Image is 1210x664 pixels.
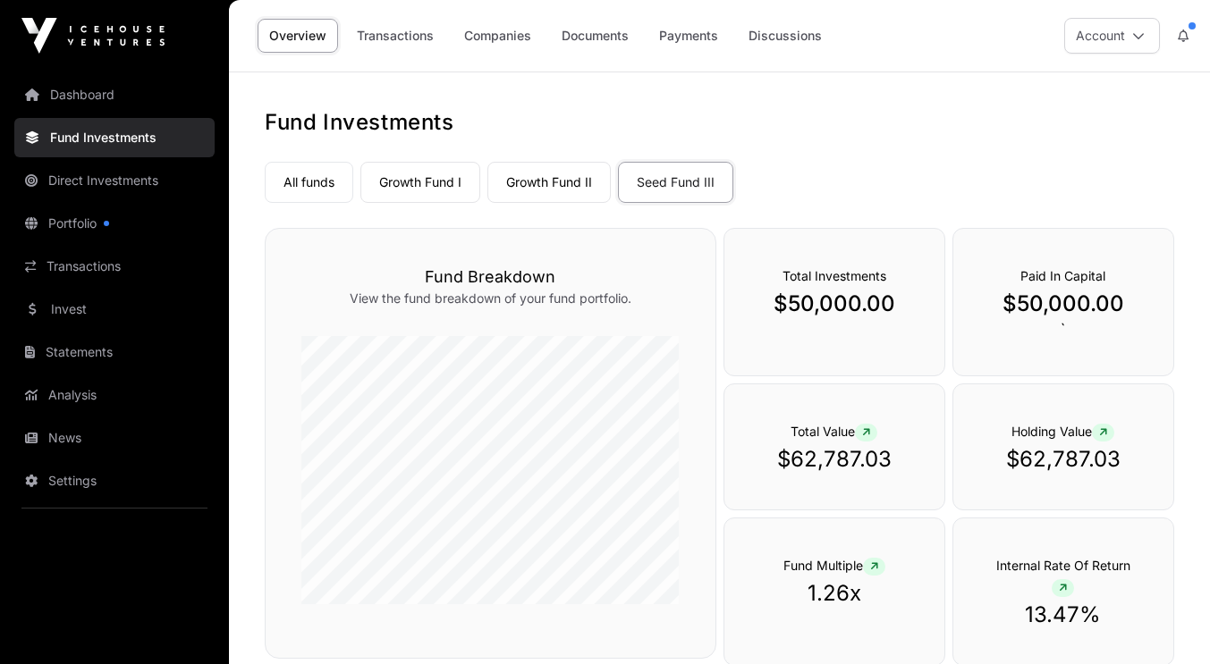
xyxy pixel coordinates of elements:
[14,290,215,329] a: Invest
[550,19,640,53] a: Documents
[952,228,1174,376] div: `
[647,19,730,53] a: Payments
[760,445,909,474] p: $62,787.03
[14,375,215,415] a: Analysis
[996,558,1130,594] span: Internal Rate Of Return
[301,265,680,290] h3: Fund Breakdown
[760,290,909,318] p: $50,000.00
[14,75,215,114] a: Dashboard
[14,332,215,372] a: Statements
[1011,424,1114,439] span: Holding Value
[1064,18,1160,54] button: Account
[783,558,885,573] span: Fund Multiple
[791,424,877,439] span: Total Value
[360,162,480,203] a: Growth Fund I
[14,161,215,200] a: Direct Investments
[487,162,611,203] a: Growth Fund II
[14,118,215,157] a: Fund Investments
[14,247,215,286] a: Transactions
[989,601,1138,629] p: 13.47%
[453,19,543,53] a: Companies
[1020,268,1105,283] span: Paid In Capital
[989,290,1138,318] p: $50,000.00
[265,162,353,203] a: All funds
[14,461,215,500] a: Settings
[265,108,1174,137] h1: Fund Investments
[737,19,833,53] a: Discussions
[14,204,215,243] a: Portfolio
[258,19,338,53] a: Overview
[783,268,886,283] span: Total Investments
[301,290,680,307] p: View the fund breakdown of your fund portfolio.
[345,19,445,53] a: Transactions
[14,418,215,458] a: News
[760,579,909,608] p: 1.26x
[21,18,165,54] img: Icehouse Ventures Logo
[618,162,733,203] a: Seed Fund III
[989,445,1138,474] p: $62,787.03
